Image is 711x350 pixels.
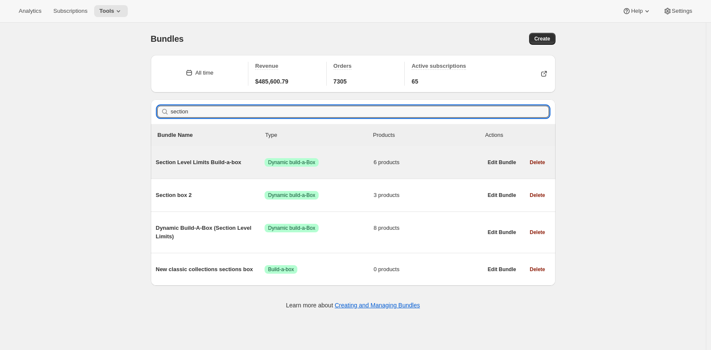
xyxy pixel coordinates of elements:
span: Help [631,8,642,14]
span: 7305 [334,77,347,86]
div: Products [373,131,481,139]
span: 3 products [374,191,483,200]
a: Creating and Managing Bundles [335,302,420,309]
button: Delete [524,226,550,238]
div: Actions [485,131,549,139]
input: Filter bundles [171,106,549,118]
span: Delete [530,159,545,166]
span: Edit Bundle [488,229,516,236]
button: Tools [94,5,128,17]
span: Section Level Limits Build-a-box [156,158,265,167]
button: Analytics [14,5,46,17]
span: Subscriptions [53,8,87,14]
span: 8 products [374,224,483,232]
button: Settings [658,5,697,17]
button: Help [617,5,656,17]
span: $485,600.79 [255,77,288,86]
span: Tools [99,8,114,14]
span: Dynamic build-a-Box [268,159,315,166]
span: 0 products [374,265,483,274]
span: Delete [530,192,545,199]
span: Analytics [19,8,41,14]
p: Learn more about [286,301,420,310]
span: Build-a-box [268,266,294,273]
span: Create [534,35,550,42]
button: Edit Bundle [483,226,521,238]
button: Edit Bundle [483,263,521,275]
div: Type [265,131,373,139]
span: Dynamic Build-A-Box (Section Level Limits) [156,224,265,241]
button: Delete [524,156,550,168]
button: Delete [524,263,550,275]
span: Edit Bundle [488,192,516,199]
button: Edit Bundle [483,189,521,201]
span: Dynamic build-a-Box [268,225,315,231]
button: Edit Bundle [483,156,521,168]
span: Edit Bundle [488,159,516,166]
span: Revenue [255,63,278,69]
p: Bundle Name [158,131,265,139]
span: Orders [334,63,352,69]
span: 65 [412,77,418,86]
span: Section box 2 [156,191,265,200]
span: Edit Bundle [488,266,516,273]
span: 6 products [374,158,483,167]
span: New classic collections sections box [156,265,265,274]
button: Subscriptions [48,5,92,17]
button: Delete [524,189,550,201]
div: All time [195,69,213,77]
span: Delete [530,266,545,273]
span: Dynamic build-a-Box [268,192,315,199]
button: Create [529,33,555,45]
span: Active subscriptions [412,63,466,69]
span: Delete [530,229,545,236]
span: Bundles [151,34,184,43]
span: Settings [672,8,692,14]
